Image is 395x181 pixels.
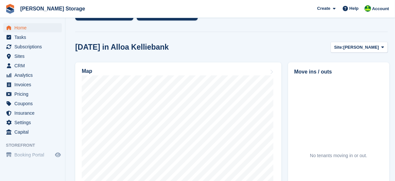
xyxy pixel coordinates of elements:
span: CRM [14,61,54,70]
a: menu [3,33,62,42]
span: Invoices [14,80,54,89]
span: [PERSON_NAME] [343,44,379,51]
a: menu [3,99,62,108]
h2: Map [82,68,92,74]
span: Help [350,5,359,12]
a: menu [3,118,62,127]
img: stora-icon-8386f47178a22dfd0bd8f6a31ec36ba5ce8667c1dd55bd0f319d3a0aa187defe.svg [5,4,15,14]
a: menu [3,127,62,137]
a: menu [3,80,62,89]
span: Subscriptions [14,42,54,51]
span: Analytics [14,71,54,80]
h2: Move ins / outs [294,68,383,76]
div: No tenants moving in or out. [310,152,367,159]
span: Insurance [14,108,54,118]
span: Storefront [6,142,65,149]
span: Sites [14,52,54,61]
a: menu [3,42,62,51]
a: menu [3,61,62,70]
a: menu [3,90,62,99]
span: Tasks [14,33,54,42]
button: Site: [PERSON_NAME] [331,42,388,53]
span: Capital [14,127,54,137]
a: menu [3,71,62,80]
img: Claire Wilson [365,5,371,12]
span: Account [372,6,389,12]
a: menu [3,108,62,118]
a: menu [3,52,62,61]
span: Home [14,23,54,32]
span: Create [317,5,330,12]
span: Pricing [14,90,54,99]
span: Site: [334,44,343,51]
a: menu [3,23,62,32]
a: Preview store [54,151,62,159]
h2: [DATE] in Alloa Kelliebank [75,43,169,52]
span: Settings [14,118,54,127]
a: menu [3,150,62,159]
a: [PERSON_NAME] Storage [18,3,88,14]
span: Coupons [14,99,54,108]
span: Booking Portal [14,150,54,159]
